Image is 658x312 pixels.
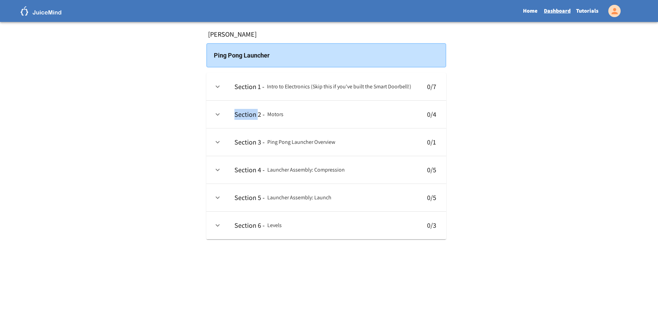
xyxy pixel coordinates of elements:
[206,43,446,67] div: Ping Pong Launcher
[234,164,265,175] h6: Section 4 -
[234,220,265,231] h6: Section 6 -
[427,137,438,148] h6: 0 / 1
[212,220,223,231] button: expand row
[212,192,223,203] button: expand row
[573,3,601,19] a: Tutorials
[267,82,411,91] h6: Intro to Electronics (Skip this if you've built the Smart Doorbell!)
[427,220,438,231] h6: 0 / 3
[267,221,282,230] h6: Levels
[212,136,223,148] button: expand row
[267,193,331,202] h6: Launcher Assembly: Launch
[267,137,335,147] h6: Ping Pong Launcher Overview
[234,192,265,203] h6: Section 5 -
[212,81,223,92] button: expand row
[427,192,438,203] h6: 0 / 5
[427,164,438,175] h6: 0 / 5
[212,164,223,176] button: expand row
[234,81,264,92] h6: Section 1 -
[206,73,446,239] table: collapsible table
[267,110,283,119] h6: Motors
[234,109,265,120] h6: Section 2 -
[267,165,345,175] h6: Launcher Assembly: Compression
[212,109,223,120] button: expand row
[427,81,438,92] h6: 0 / 7
[541,3,573,19] a: Dashboard
[21,6,62,16] img: logo
[234,137,265,148] h6: Section 3 -
[519,3,541,19] a: Home
[601,3,622,19] div: My Account
[427,109,438,120] h6: 0 / 4
[208,30,257,39] h6: [PERSON_NAME]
